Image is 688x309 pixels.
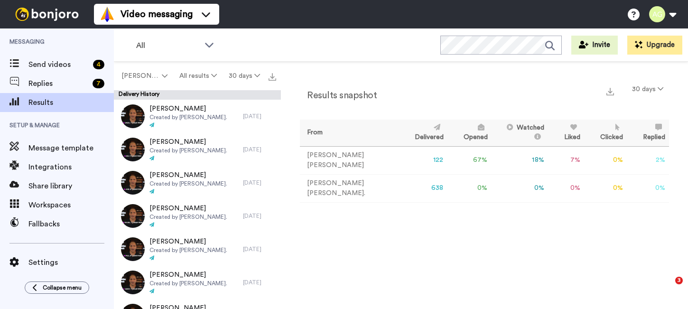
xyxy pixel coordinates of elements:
[28,199,114,211] span: Workspaces
[93,79,104,88] div: 7
[626,81,669,98] button: 30 days
[121,104,145,128] img: b7b6cf8d-5e49-482a-adc5-50ad84d7253f-thumb.jpg
[398,174,447,202] td: 638
[28,161,114,173] span: Integrations
[548,174,584,202] td: 0 %
[584,174,627,202] td: 0 %
[121,204,145,228] img: aba04f37-98b9-4b3e-bb12-a8ce97a92bc9-thumb.jpg
[627,146,669,174] td: 2 %
[28,97,114,108] span: Results
[300,174,398,202] td: [PERSON_NAME] [PERSON_NAME].
[114,100,281,133] a: [PERSON_NAME]Created by [PERSON_NAME].[DATE]
[100,7,115,22] img: vm-color.svg
[606,88,614,95] img: export.svg
[28,218,114,230] span: Fallbacks
[656,277,679,300] iframe: Intercom live chat
[114,133,281,166] a: [PERSON_NAME]Created by [PERSON_NAME].[DATE]
[116,67,174,84] button: [PERSON_NAME].
[675,277,683,284] span: 3
[114,266,281,299] a: [PERSON_NAME]Created by [PERSON_NAME].[DATE]
[28,257,114,268] span: Settings
[149,170,227,180] span: [PERSON_NAME]
[28,180,114,192] span: Share library
[398,120,447,146] th: Delivered
[114,199,281,233] a: [PERSON_NAME]Created by [PERSON_NAME].[DATE]
[114,233,281,266] a: [PERSON_NAME]Created by [PERSON_NAME].[DATE]
[25,281,89,294] button: Collapse menu
[300,120,398,146] th: From
[584,146,627,174] td: 0 %
[149,147,227,154] span: Created by [PERSON_NAME].
[121,71,160,81] span: [PERSON_NAME].
[136,40,200,51] span: All
[300,146,398,174] td: [PERSON_NAME] [PERSON_NAME]
[149,246,227,254] span: Created by [PERSON_NAME].
[11,8,83,21] img: bj-logo-header-white.svg
[43,284,82,291] span: Collapse menu
[492,120,548,146] th: Watched
[243,112,276,120] div: [DATE]
[627,174,669,202] td: 0 %
[149,104,227,113] span: [PERSON_NAME]
[93,60,104,69] div: 4
[121,271,145,294] img: 7dcbcb21-6441-4df1-838c-1336b796f53b-thumb.jpg
[121,237,145,261] img: 4850f228-7403-42d7-bd5a-9e90e7a2ab72-thumb.jpg
[121,171,145,195] img: ed40a1d2-ecb2-4f6f-b412-5955ff77626b-thumb.jpg
[243,212,276,220] div: [DATE]
[149,237,227,246] span: [PERSON_NAME]
[223,67,266,84] button: 30 days
[174,67,223,84] button: All results
[266,69,279,83] button: Export all results that match these filters now.
[300,90,377,101] h2: Results snapshot
[548,120,584,146] th: Liked
[28,59,89,70] span: Send videos
[243,179,276,187] div: [DATE]
[584,120,627,146] th: Clicked
[604,84,617,98] button: Export a summary of each team member’s results that match this filter now.
[627,120,669,146] th: Replied
[121,8,193,21] span: Video messaging
[121,138,145,161] img: 1b168a6e-67da-4b81-92d9-51b03695dbe6-thumb.jpg
[149,180,227,187] span: Created by [PERSON_NAME].
[548,146,584,174] td: 7 %
[114,90,281,100] div: Delivery History
[447,146,492,174] td: 67 %
[149,270,227,280] span: [PERSON_NAME]
[627,36,682,55] button: Upgrade
[447,174,492,202] td: 0 %
[492,146,548,174] td: 18 %
[447,120,492,146] th: Opened
[243,245,276,253] div: [DATE]
[149,213,227,221] span: Created by [PERSON_NAME].
[28,142,114,154] span: Message template
[149,113,227,121] span: Created by [PERSON_NAME].
[149,280,227,287] span: Created by [PERSON_NAME].
[492,174,548,202] td: 0 %
[269,73,276,81] img: export.svg
[149,137,227,147] span: [PERSON_NAME]
[243,146,276,153] div: [DATE]
[114,166,281,199] a: [PERSON_NAME]Created by [PERSON_NAME].[DATE]
[28,78,89,89] span: Replies
[243,279,276,286] div: [DATE]
[149,204,227,213] span: [PERSON_NAME]
[398,146,447,174] td: 122
[571,36,618,55] button: Invite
